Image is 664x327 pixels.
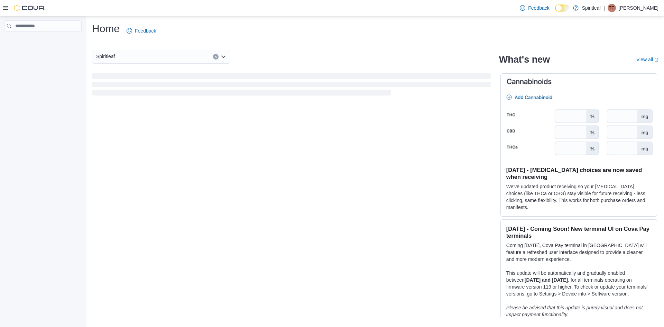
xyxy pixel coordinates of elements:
span: Spiritleaf [96,52,115,61]
h3: [DATE] - [MEDICAL_DATA] choices are now saved when receiving [506,166,651,180]
a: Feedback [124,24,159,38]
em: Please be advised that this update is purely visual and does not impact payment functionality. [506,305,643,317]
span: TC [609,4,615,12]
button: Clear input [213,54,219,60]
p: [PERSON_NAME] [619,4,658,12]
span: Feedback [528,4,549,11]
svg: External link [654,58,658,62]
p: This update will be automatically and gradually enabled between , for all terminals operating on ... [506,270,651,297]
nav: Complex example [4,33,82,49]
a: Feedback [517,1,552,15]
span: Feedback [135,27,156,34]
p: | [603,4,605,12]
p: Coming [DATE], Cova Pay terminal in [GEOGRAPHIC_DATA] will feature a refreshed user interface des... [506,242,651,263]
h2: What's new [499,54,550,65]
div: Trevor C [608,4,616,12]
h1: Home [92,22,120,36]
button: Open list of options [221,54,226,60]
input: Dark Mode [555,4,570,12]
a: View allExternal link [636,57,658,62]
p: Spiritleaf [582,4,601,12]
strong: [DATE] and [DATE] [525,277,568,283]
span: Loading [92,75,491,97]
img: Cova [14,4,45,11]
p: We've updated product receiving so your [MEDICAL_DATA] choices (like THCa or CBG) stay visible fo... [506,183,651,211]
h3: [DATE] - Coming Soon! New terminal UI on Cova Pay terminals [506,225,651,239]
